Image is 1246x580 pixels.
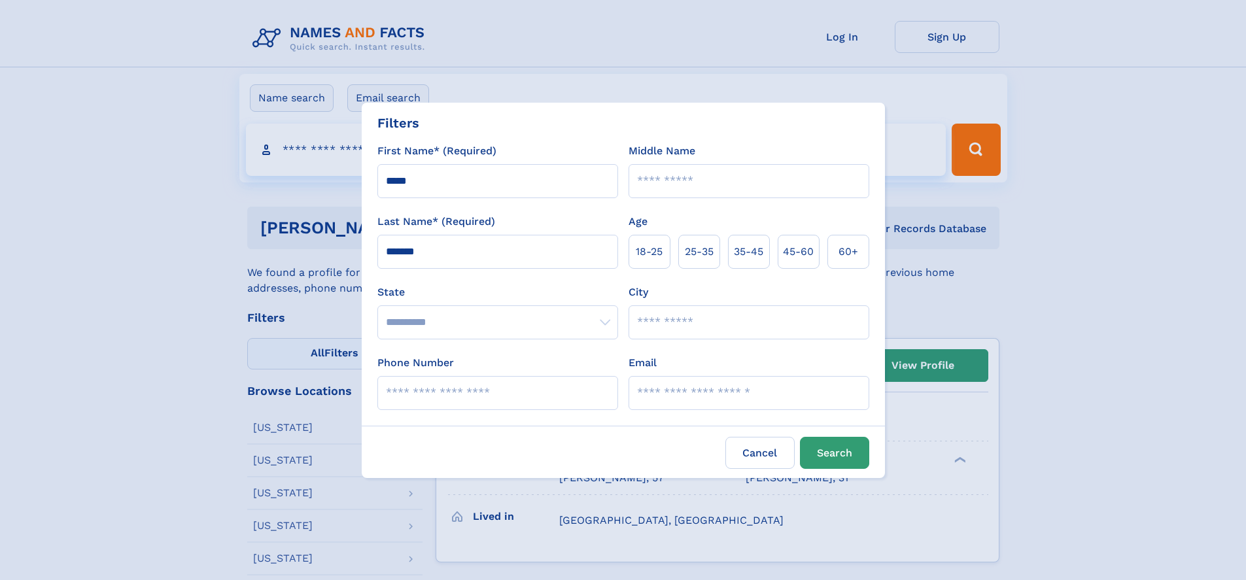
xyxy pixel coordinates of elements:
[783,244,814,260] span: 45‑60
[377,214,495,230] label: Last Name* (Required)
[629,284,648,300] label: City
[734,244,763,260] span: 35‑45
[377,113,419,133] div: Filters
[629,355,657,371] label: Email
[629,214,648,230] label: Age
[629,143,695,159] label: Middle Name
[377,355,454,371] label: Phone Number
[377,143,496,159] label: First Name* (Required)
[725,437,795,469] label: Cancel
[636,244,663,260] span: 18‑25
[377,284,618,300] label: State
[839,244,858,260] span: 60+
[685,244,714,260] span: 25‑35
[800,437,869,469] button: Search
